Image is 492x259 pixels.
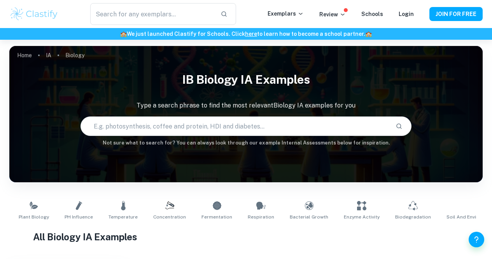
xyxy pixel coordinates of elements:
span: Biodegradation [395,213,431,220]
a: IA [46,50,51,61]
a: Home [17,50,32,61]
span: Concentration [153,213,186,220]
span: Temperature [109,213,138,220]
button: Search [392,120,406,133]
img: Clastify logo [9,6,59,22]
a: Login [399,11,414,17]
input: Search for any exemplars... [90,3,215,25]
span: Plant Biology [19,213,49,220]
span: 🏫 [120,31,127,37]
h6: We just launched Clastify for Schools. Click to learn how to become a school partner. [2,30,490,38]
span: Bacterial Growth [290,213,328,220]
a: Schools [361,11,383,17]
button: JOIN FOR FREE [429,7,483,21]
a: here [245,31,257,37]
p: Exemplars [268,9,304,18]
h6: Not sure what to search for? You can always look through our example Internal Assessments below f... [9,139,483,147]
span: 🏫 [365,31,372,37]
p: Biology [65,51,84,60]
span: Respiration [248,213,274,220]
input: E.g. photosynthesis, coffee and protein, HDI and diabetes... [81,115,390,137]
span: Fermentation [201,213,232,220]
p: Type a search phrase to find the most relevant Biology IA examples for you [9,101,483,110]
h1: All Biology IA Examples [33,230,459,244]
button: Help and Feedback [469,232,484,247]
span: pH Influence [65,213,93,220]
span: Enzyme Activity [344,213,380,220]
h1: IB Biology IA examples [9,68,483,92]
p: Review [319,10,346,19]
